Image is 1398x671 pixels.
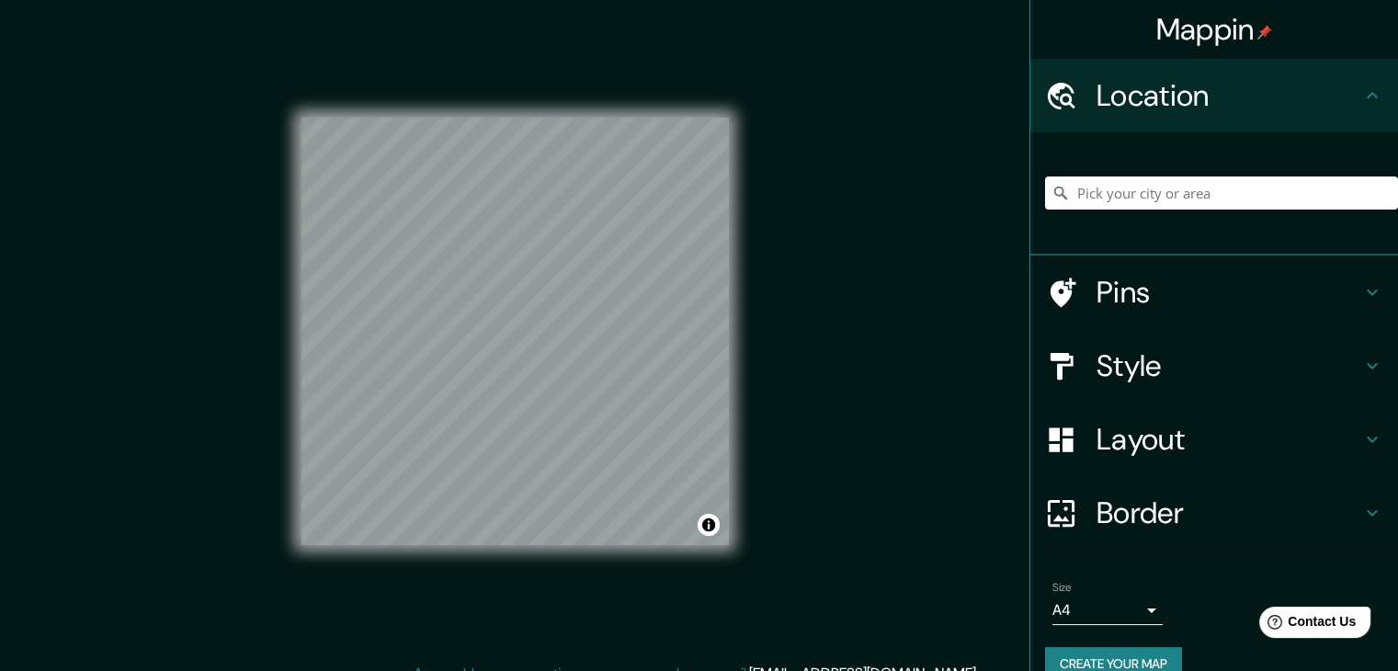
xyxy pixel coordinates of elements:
[1052,580,1072,596] label: Size
[1030,476,1398,550] div: Border
[1097,421,1361,458] h4: Layout
[1030,59,1398,132] div: Location
[1097,495,1361,531] h4: Border
[1097,77,1361,114] h4: Location
[1030,256,1398,329] div: Pins
[1257,25,1272,40] img: pin-icon.png
[698,514,720,536] button: Toggle attribution
[1052,596,1163,625] div: A4
[1030,403,1398,476] div: Layout
[1045,176,1398,210] input: Pick your city or area
[1030,329,1398,403] div: Style
[1097,347,1361,384] h4: Style
[1234,599,1378,651] iframe: Help widget launcher
[1156,11,1273,48] h4: Mappin
[1097,274,1361,311] h4: Pins
[301,118,729,545] canvas: Map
